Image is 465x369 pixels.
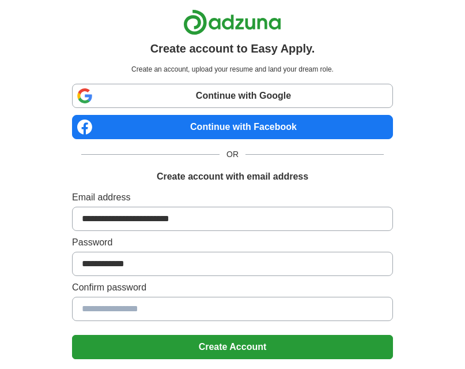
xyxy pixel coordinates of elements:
span: OR [220,148,245,161]
button: Create Account [72,335,393,359]
label: Confirm password [72,281,393,295]
a: Continue with Google [72,84,393,108]
label: Password [72,236,393,249]
a: Continue with Facebook [72,115,393,139]
h1: Create account to Easy Apply. [150,40,315,57]
h1: Create account with email address [157,170,308,184]
label: Email address [72,191,393,204]
p: Create an account, upload your resume and land your dream role. [74,64,391,74]
img: Adzuna logo [183,9,281,35]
